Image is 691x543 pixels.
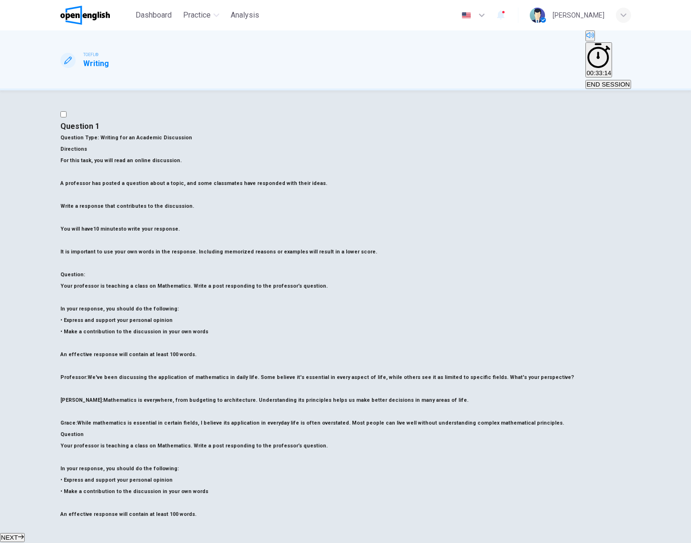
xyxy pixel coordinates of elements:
[83,58,109,69] h1: Writing
[60,121,631,132] h4: Question 1
[586,69,611,77] span: 00:33:14
[60,463,631,497] h6: In your response, you should do the following: • Express and support your personal opinion • Make...
[60,440,631,452] h6: Your professor is teaching a class on Mathematics. Write a post responding to the professor’s que...
[132,7,175,24] button: Dashboard
[460,12,472,19] img: en
[60,6,132,25] a: OpenEnglish logo
[60,509,631,520] h6: An effective response will contain at least 100 words.
[586,81,630,88] span: END SESSION
[60,132,631,144] h6: Question Type :
[60,6,110,25] img: OpenEnglish logo
[83,51,98,58] span: TOEFL®
[60,303,631,338] h6: In your response, you should do the following: • Express and support your personal opinion • Make...
[530,8,545,23] img: Profile picture
[585,42,612,78] button: 00:33:14
[60,420,77,426] b: Grace:
[553,10,604,21] div: [PERSON_NAME]
[227,7,263,24] button: Analysis
[585,30,631,42] div: Mute
[60,155,631,258] p: For this task, you will read an online discussion. A professor has posted a question about a topi...
[60,374,88,380] b: Professor:
[93,226,121,232] b: 10 minutes
[231,10,259,21] span: Analysis
[179,7,223,24] button: Practice
[99,135,192,141] span: Writing for an Academic Discussion
[585,42,631,78] div: Hide
[60,144,631,269] h6: Directions
[585,80,631,89] button: END SESSION
[60,269,631,281] h6: Question :
[60,429,631,440] h6: Question
[60,281,631,292] h6: Your professor is teaching a class on Mathematics. Write a post responding to the professor’s que...
[60,372,631,383] h6: We've been discussing the application of mathematics in daily life. Some believe it's essential i...
[60,395,631,406] h6: Mathematics is everywhere, from budgeting to architecture. Understanding its principles helps us ...
[136,10,172,21] span: Dashboard
[60,397,103,403] b: [PERSON_NAME]:
[60,417,631,429] h6: While mathematics is essential in certain fields, I believe its application in everyday life is o...
[1,534,18,541] span: NEXT
[183,10,211,21] span: Practice
[60,349,631,360] h6: An effective response will contain at least 100 words.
